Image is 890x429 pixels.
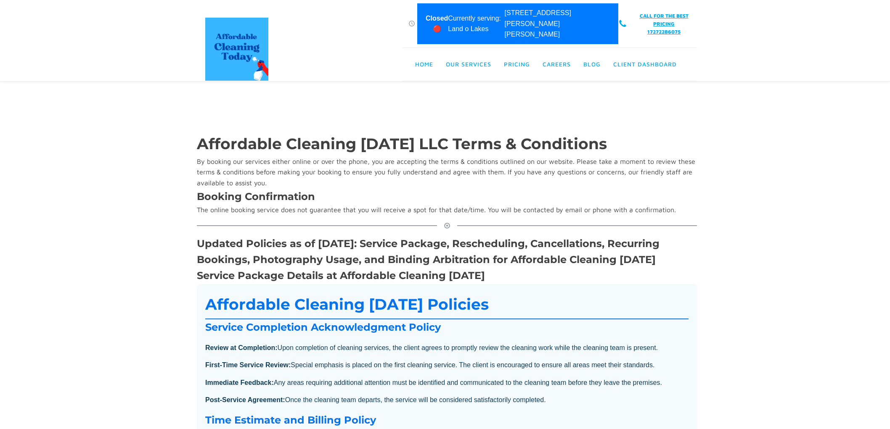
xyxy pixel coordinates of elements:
p: Special emphasis is placed on the first cleaning service. The client is encouraged to ensure all ... [205,360,689,371]
strong: Review at Completion: [205,344,278,351]
strong: Post-Service Agreement: [205,396,285,403]
strong: Immediate Feedback: [205,379,274,386]
a: Our Services [440,51,498,77]
a: CALL FOR THE BEST PRICING17272286075 [637,12,691,36]
a: Careers [536,51,577,77]
span: Closed 🔴 [426,13,448,34]
a: Blog [577,51,607,77]
div: [STREET_ADDRESS][PERSON_NAME][PERSON_NAME] [505,8,610,40]
h3: Service Completion Acknowledgment Policy [205,319,689,335]
p: Upon completion of cleaning services, the client agrees to promptly review the cleaning work whil... [205,342,689,353]
h3: Updated Policies as of [DATE]: Service Package, Rescheduling, Cancellations, Recurring Bookings, ... [197,236,697,268]
h3: Service Package Details at Affordable Cleaning [DATE] [197,268,485,284]
p: Any areas requiring additional attention must be identified and communicated to the cleaning team... [205,377,689,388]
h3: Time Estimate and Billing Policy [205,412,689,428]
div: The online booking service does not guarantee that you will receive a spot for that date/time. Yo... [197,205,676,216]
h1: Affordable Cleaning [DATE] LLC Terms & Conditions [197,132,607,156]
a: Client Dashboard [607,51,683,77]
a: Pricing [498,51,536,77]
p: Once the cleaning team departs, the service will be considered satisfactorily completed. [205,395,689,405]
img: affordable cleaning today Logo [205,18,268,81]
div: Currently serving: Land o Lakes [448,13,504,34]
div: By booking our services either online or over the phone, you are accepting the terms & conditions... [197,156,697,189]
img: Clock Affordable Cleaning Today [409,21,415,26]
h2: Affordable Cleaning [DATE] Policies [205,292,689,320]
h3: Booking Confirmation [197,189,315,205]
strong: First-Time Service Review: [205,361,291,368]
a: Home [409,51,440,77]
